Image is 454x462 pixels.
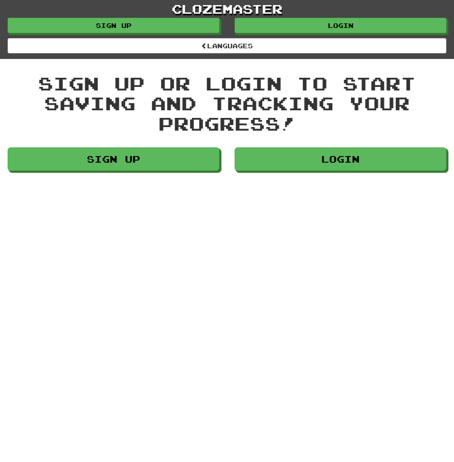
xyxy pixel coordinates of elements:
div: Sign up or login to start saving and tracking your progress! [8,73,446,134]
a: Sign up [8,18,219,33]
a: Languages [8,38,446,53]
a: Sign up [8,147,219,171]
a: Login [235,18,446,33]
a: Login [235,147,446,171]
